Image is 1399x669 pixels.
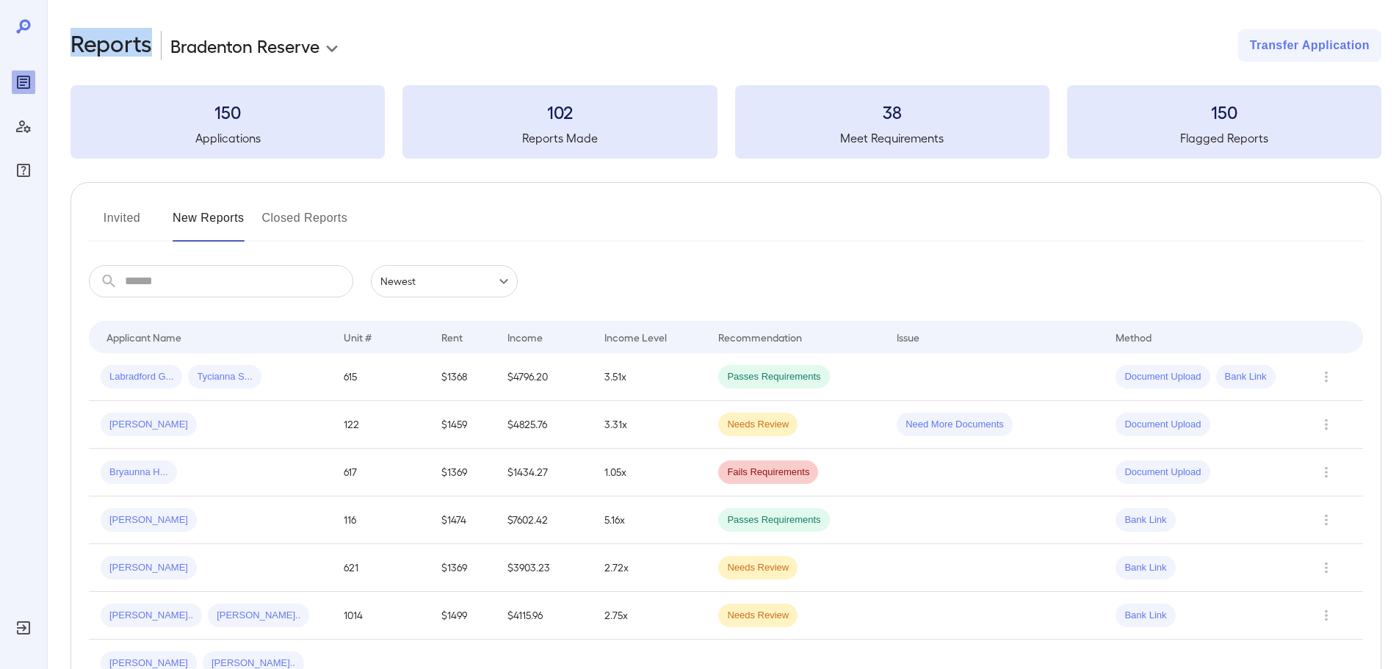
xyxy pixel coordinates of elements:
[441,328,465,346] div: Rent
[1315,460,1338,484] button: Row Actions
[718,418,798,432] span: Needs Review
[1216,370,1276,384] span: Bank Link
[173,206,245,242] button: New Reports
[718,609,798,623] span: Needs Review
[1315,556,1338,579] button: Row Actions
[101,609,202,623] span: [PERSON_NAME]..
[593,496,706,544] td: 5.16x
[1067,100,1381,123] h3: 150
[106,328,181,346] div: Applicant Name
[71,100,385,123] h3: 150
[593,353,706,401] td: 3.51x
[718,561,798,575] span: Needs Review
[101,370,182,384] span: Labradford G...
[1315,604,1338,627] button: Row Actions
[507,328,543,346] div: Income
[430,401,496,449] td: $1459
[604,328,667,346] div: Income Level
[496,353,593,401] td: $4796.20
[593,592,706,640] td: 2.75x
[430,353,496,401] td: $1368
[101,466,177,480] span: Bryaunna H...
[718,513,829,527] span: Passes Requirements
[496,449,593,496] td: $1434.27
[12,159,35,182] div: FAQ
[332,401,430,449] td: 122
[430,449,496,496] td: $1369
[1238,29,1381,62] button: Transfer Application
[1315,508,1338,532] button: Row Actions
[430,544,496,592] td: $1369
[718,328,802,346] div: Recommendation
[371,265,518,297] div: Newest
[332,544,430,592] td: 621
[1116,466,1210,480] span: Document Upload
[101,513,197,527] span: [PERSON_NAME]
[1116,513,1175,527] span: Bank Link
[101,418,197,432] span: [PERSON_NAME]
[89,206,155,242] button: Invited
[1067,129,1381,147] h5: Flagged Reports
[1116,370,1210,384] span: Document Upload
[430,592,496,640] td: $1499
[496,592,593,640] td: $4115.96
[332,449,430,496] td: 617
[735,100,1049,123] h3: 38
[71,29,152,62] h2: Reports
[1116,561,1175,575] span: Bank Link
[71,129,385,147] h5: Applications
[170,34,319,57] p: Bradenton Reserve
[344,328,372,346] div: Unit #
[735,129,1049,147] h5: Meet Requirements
[12,70,35,94] div: Reports
[332,496,430,544] td: 116
[1315,365,1338,388] button: Row Actions
[402,129,717,147] h5: Reports Made
[718,466,818,480] span: Fails Requirements
[496,496,593,544] td: $7602.42
[897,328,920,346] div: Issue
[1116,328,1152,346] div: Method
[12,115,35,138] div: Manage Users
[101,561,197,575] span: [PERSON_NAME]
[332,353,430,401] td: 615
[593,401,706,449] td: 3.31x
[332,592,430,640] td: 1014
[897,418,1013,432] span: Need More Documents
[718,370,829,384] span: Passes Requirements
[1116,609,1175,623] span: Bank Link
[593,544,706,592] td: 2.72x
[496,401,593,449] td: $4825.76
[12,616,35,640] div: Log Out
[188,370,261,384] span: Tycianna S...
[593,449,706,496] td: 1.05x
[402,100,717,123] h3: 102
[208,609,309,623] span: [PERSON_NAME]..
[1315,413,1338,436] button: Row Actions
[262,206,348,242] button: Closed Reports
[430,496,496,544] td: $1474
[496,544,593,592] td: $3903.23
[1116,418,1210,432] span: Document Upload
[71,85,1381,159] summary: 150Applications102Reports Made38Meet Requirements150Flagged Reports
